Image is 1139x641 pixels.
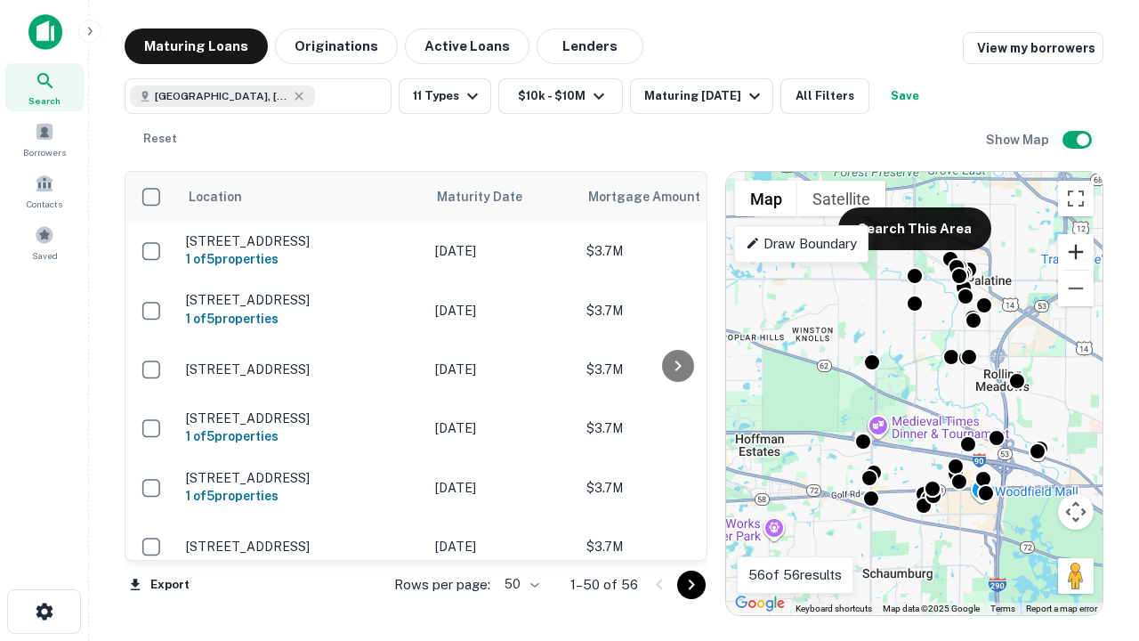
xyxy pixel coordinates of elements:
[797,181,885,216] button: Show satellite imagery
[586,360,764,379] p: $3.7M
[435,537,569,556] p: [DATE]
[5,115,84,163] a: Borrowers
[748,564,842,586] p: 56 of 56 results
[1050,442,1139,527] iframe: Chat Widget
[437,186,545,207] span: Maturity Date
[588,186,723,207] span: Mortgage Amount
[435,360,569,379] p: [DATE]
[27,197,62,211] span: Contacts
[1058,558,1094,594] button: Drag Pegman onto the map to open Street View
[275,28,398,64] button: Originations
[780,78,869,114] button: All Filters
[1026,604,1097,613] a: Report a map error
[876,78,933,114] button: Save your search to get updates of matches that match your search criteria.
[186,470,417,486] p: [STREET_ADDRESS]
[426,172,578,222] th: Maturity Date
[578,172,773,222] th: Mortgage Amount
[883,604,980,613] span: Map data ©2025 Google
[796,603,872,615] button: Keyboard shortcuts
[497,572,542,597] div: 50
[644,85,765,107] div: Maturing [DATE]
[435,478,569,498] p: [DATE]
[399,78,491,114] button: 11 Types
[731,592,789,615] img: Google
[186,361,417,377] p: [STREET_ADDRESS]
[586,301,764,320] p: $3.7M
[32,248,58,263] span: Saved
[1058,181,1094,216] button: Toggle fullscreen view
[188,186,242,207] span: Location
[177,172,426,222] th: Location
[735,181,797,216] button: Show street map
[186,539,417,555] p: [STREET_ADDRESS]
[986,130,1052,150] h6: Show Map
[5,63,84,111] a: Search
[186,292,417,308] p: [STREET_ADDRESS]
[186,426,417,446] h6: 1 of 5 properties
[435,301,569,320] p: [DATE]
[677,571,706,599] button: Go to next page
[125,28,268,64] button: Maturing Loans
[731,592,789,615] a: Open this area in Google Maps (opens a new window)
[537,28,643,64] button: Lenders
[186,486,417,506] h6: 1 of 5 properties
[570,574,638,596] p: 1–50 of 56
[186,410,417,426] p: [STREET_ADDRESS]
[186,249,417,269] h6: 1 of 5 properties
[155,88,288,104] span: [GEOGRAPHIC_DATA], [GEOGRAPHIC_DATA]
[746,233,857,255] p: Draw Boundary
[435,418,569,438] p: [DATE]
[186,309,417,329] h6: 1 of 5 properties
[5,218,84,266] a: Saved
[405,28,529,64] button: Active Loans
[586,241,764,261] p: $3.7M
[28,14,62,50] img: capitalize-icon.png
[23,145,66,159] span: Borrowers
[586,418,764,438] p: $3.7M
[963,32,1103,64] a: View my borrowers
[1058,271,1094,306] button: Zoom out
[28,93,61,108] span: Search
[5,166,84,215] a: Contacts
[726,172,1103,615] div: 0 0
[125,572,194,598] button: Export
[586,478,764,498] p: $3.7M
[132,121,189,157] button: Reset
[838,207,991,250] button: Search This Area
[394,574,490,596] p: Rows per page:
[990,604,1015,613] a: Terms (opens in new tab)
[586,537,764,556] p: $3.7M
[186,233,417,249] p: [STREET_ADDRESS]
[1058,234,1094,270] button: Zoom in
[498,78,623,114] button: $10k - $10M
[630,78,773,114] button: Maturing [DATE]
[435,241,569,261] p: [DATE]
